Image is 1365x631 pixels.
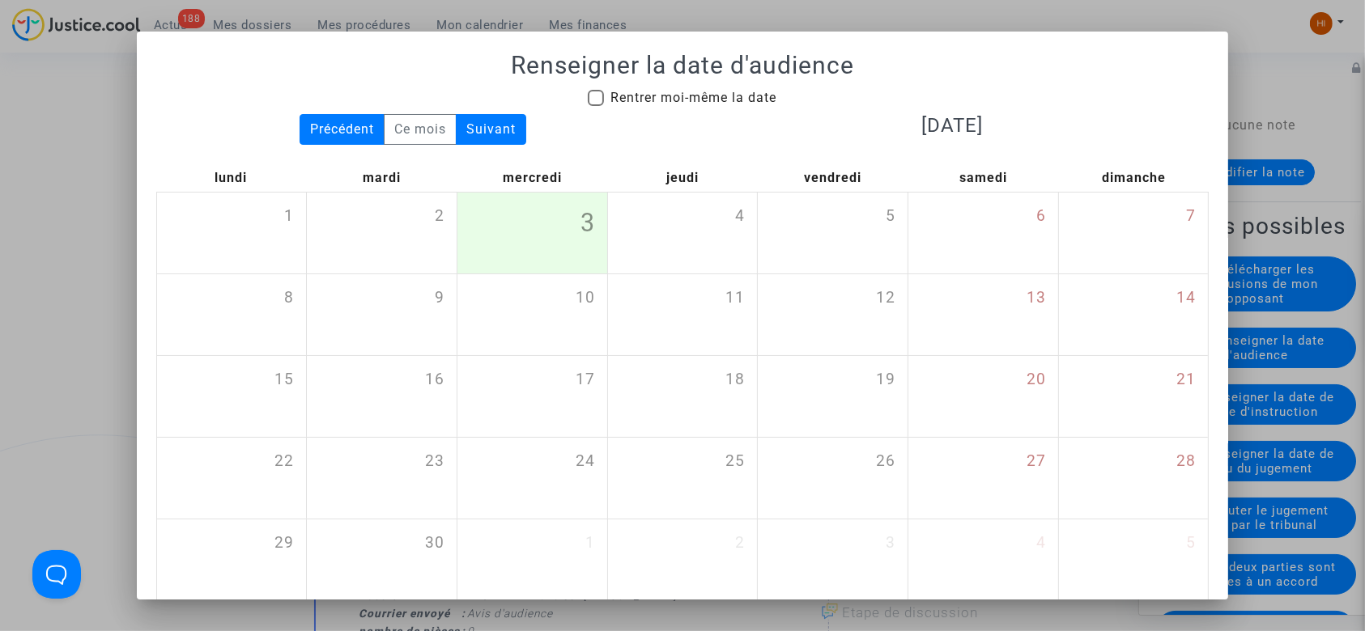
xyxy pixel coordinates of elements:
[1027,450,1046,473] span: 27
[1059,274,1209,355] div: dimanche septembre 14
[608,274,758,355] div: jeudi septembre 11
[758,438,908,519] div: vendredi septembre 26
[608,193,758,273] div: jeudi septembre 4
[908,193,1058,273] div: samedi septembre 6
[908,164,1059,192] div: samedi
[307,519,457,600] div: mardi septembre 30
[457,164,607,192] div: mercredi
[307,356,457,437] div: mardi septembre 16
[725,286,745,310] span: 11
[157,356,307,437] div: lundi septembre 15
[1176,286,1196,310] span: 14
[1176,368,1196,392] span: 21
[1059,164,1210,192] div: dimanche
[695,114,1209,138] h3: [DATE]
[1036,205,1046,228] span: 6
[908,519,1058,600] div: samedi octobre 4
[876,368,895,392] span: 19
[156,51,1210,80] h1: Renseigner la date d'audience
[607,164,758,192] div: jeudi
[435,286,444,310] span: 9
[758,193,908,273] div: vendredi septembre 5
[908,438,1058,519] div: samedi septembre 27
[1027,286,1046,310] span: 13
[1036,531,1046,555] span: 4
[735,531,745,555] span: 2
[425,450,444,473] span: 23
[876,450,895,473] span: 26
[457,356,607,437] div: mercredi septembre 17
[608,356,758,437] div: jeudi septembre 18
[384,114,457,145] div: Ce mois
[274,450,294,473] span: 22
[157,438,307,519] div: lundi septembre 22
[274,368,294,392] span: 15
[457,519,607,600] div: mercredi octobre 1
[758,164,908,192] div: vendredi
[576,286,595,310] span: 10
[456,114,526,145] div: Suivant
[157,274,307,355] div: lundi septembre 8
[725,368,745,392] span: 18
[307,274,457,355] div: mardi septembre 9
[1176,450,1196,473] span: 28
[425,531,444,555] span: 30
[1186,205,1196,228] span: 7
[886,531,895,555] span: 3
[1186,531,1196,555] span: 5
[284,205,294,228] span: 1
[1059,356,1209,437] div: dimanche septembre 21
[274,531,294,555] span: 29
[1027,368,1046,392] span: 20
[876,286,895,310] span: 12
[425,368,444,392] span: 16
[1059,519,1209,600] div: dimanche octobre 5
[1059,193,1209,273] div: dimanche septembre 7
[306,164,457,192] div: mardi
[32,550,81,599] iframe: Help Scout Beacon - Open
[576,450,595,473] span: 24
[585,531,595,555] span: 1
[435,205,444,228] span: 2
[300,114,385,145] div: Précédent
[580,205,595,242] span: 3
[608,519,758,600] div: jeudi octobre 2
[758,519,908,600] div: vendredi octobre 3
[307,438,457,519] div: mardi septembre 23
[735,205,745,228] span: 4
[576,368,595,392] span: 17
[457,193,607,273] div: mercredi septembre 3
[908,356,1058,437] div: samedi septembre 20
[1059,438,1209,519] div: dimanche septembre 28
[457,438,607,519] div: mercredi septembre 24
[157,193,307,273] div: lundi septembre 1
[307,193,457,273] div: mardi septembre 2
[284,286,294,310] span: 8
[758,356,908,437] div: vendredi septembre 19
[608,438,758,519] div: jeudi septembre 25
[157,519,307,600] div: lundi septembre 29
[908,274,1058,355] div: samedi septembre 13
[457,274,607,355] div: mercredi septembre 10
[758,274,908,355] div: vendredi septembre 12
[156,164,307,192] div: lundi
[725,450,745,473] span: 25
[610,90,776,105] span: Rentrer moi-même la date
[886,205,895,228] span: 5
